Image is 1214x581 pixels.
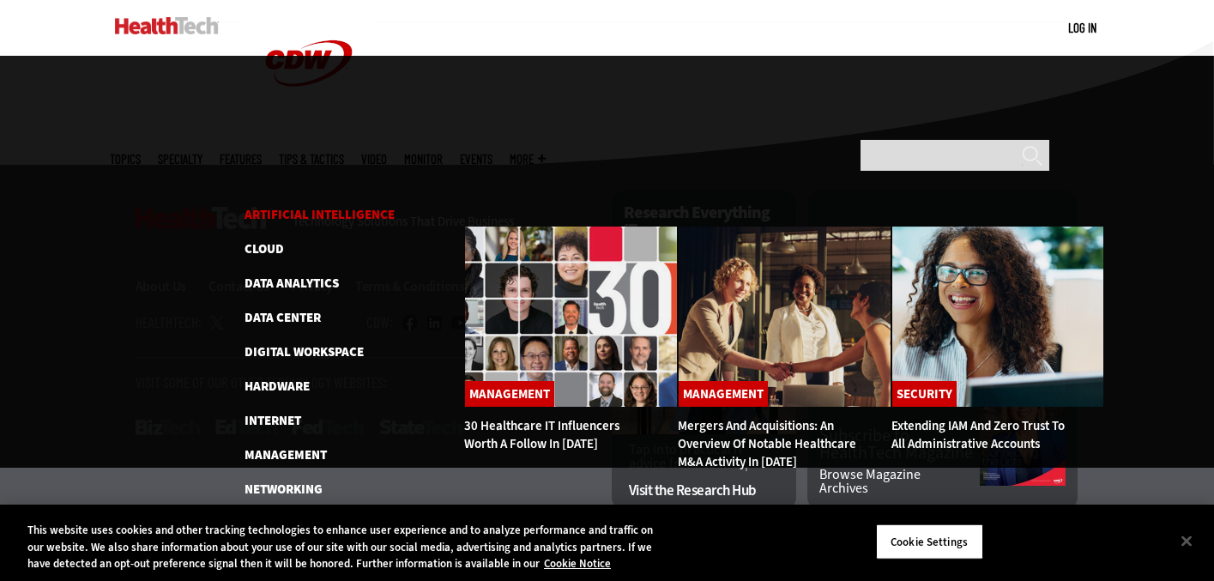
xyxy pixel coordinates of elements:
[678,417,856,470] a: Mergers and Acquisitions: An Overview of Notable Healthcare M&A Activity in [DATE]
[1068,19,1096,37] div: User menu
[1168,522,1205,560] button: Close
[678,226,891,408] img: business leaders shake hands in conference room
[464,417,619,452] a: 30 Healthcare IT Influencers Worth a Follow in [DATE]
[245,206,395,223] a: Artificial Intelligence
[679,381,768,407] a: Management
[876,524,983,560] button: Cookie Settings
[245,343,364,360] a: Digital Workspace
[1068,20,1096,35] a: Log in
[891,417,1065,452] a: Extending IAM and Zero Trust to All Administrative Accounts
[465,381,554,407] a: Management
[245,446,327,463] a: Management
[245,275,339,292] a: Data Analytics
[892,381,957,407] a: Security
[115,17,219,34] img: Home
[245,240,284,257] a: Cloud
[245,412,301,429] a: Internet
[891,226,1105,408] img: Administrative assistant
[245,378,310,395] a: Hardware
[464,226,678,408] img: collage of influencers
[245,481,323,498] a: Networking
[544,556,611,571] a: More information about your privacy
[245,309,321,326] a: Data Center
[27,522,667,572] div: This website uses cookies and other tracking technologies to enhance user experience and to analy...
